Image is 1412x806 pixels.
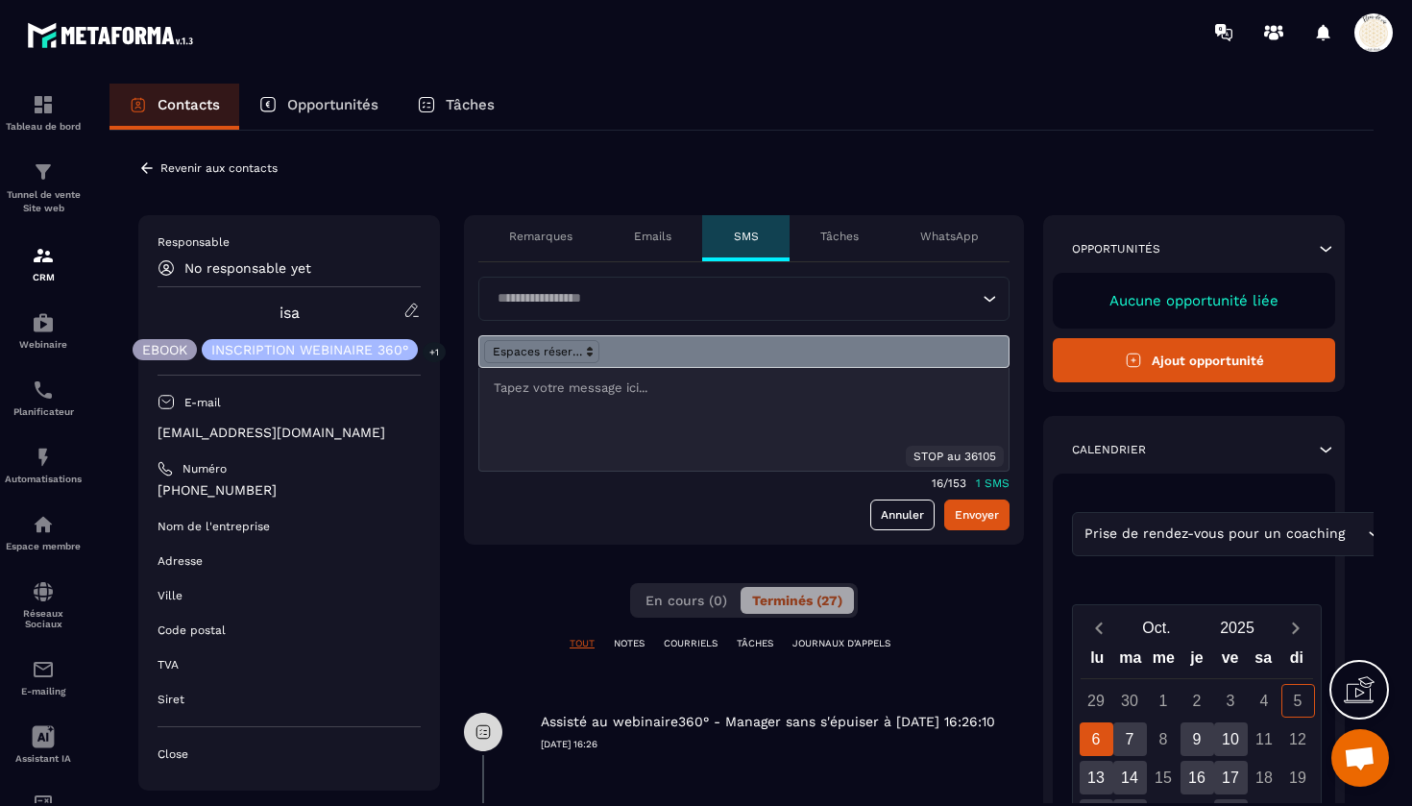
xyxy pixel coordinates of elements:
div: 17 [1214,761,1248,794]
img: logo [27,17,200,53]
div: 1 [1147,684,1181,718]
p: TVA [158,657,179,672]
div: ma [1114,645,1148,678]
div: 9 [1181,722,1214,756]
p: 153 [948,476,966,490]
p: Revenir aux contacts [160,161,278,175]
p: Calendrier [1072,442,1146,457]
a: formationformationTunnel de vente Site web [5,146,82,230]
span: Prise de rendez-vous pour un coaching [1080,524,1349,545]
div: 13 [1080,761,1113,794]
p: Réseaux Sociaux [5,608,82,629]
img: automations [32,446,55,469]
div: 3 [1214,684,1248,718]
p: NOTES [614,637,645,650]
a: Tâches [398,84,514,130]
p: E-mail [184,395,221,410]
p: Webinaire [5,339,82,350]
a: Opportunités [239,84,398,130]
p: TÂCHES [737,637,773,650]
div: ve [1213,645,1247,678]
p: 1 SMS [976,476,1010,490]
p: Adresse [158,553,203,569]
a: isa [280,304,300,322]
p: Opportunités [1072,241,1160,256]
div: 12 [1281,722,1315,756]
div: 29 [1080,684,1113,718]
p: EBOOK [142,343,187,356]
img: formation [32,160,55,183]
p: Assistant IA [5,753,82,764]
p: 16/ [932,476,948,490]
div: 14 [1113,761,1147,794]
img: formation [32,244,55,267]
p: Contacts [158,96,220,113]
div: 18 [1248,761,1281,794]
img: automations [32,513,55,536]
p: Nom de l'entreprise [158,519,270,534]
img: social-network [32,580,55,603]
button: Previous month [1081,615,1116,641]
p: [PHONE_NUMBER] [158,481,421,500]
div: 4 [1248,684,1281,718]
p: JOURNAUX D'APPELS [792,637,890,650]
div: 19 [1281,761,1315,794]
div: 16 [1181,761,1214,794]
img: automations [32,311,55,334]
div: Ouvrir le chat [1331,729,1389,787]
p: Responsable [158,234,421,250]
div: 2 [1181,684,1214,718]
div: 10 [1214,722,1248,756]
div: me [1147,645,1181,678]
span: Terminés (27) [752,593,842,608]
a: formationformationCRM [5,230,82,297]
p: Code postal [158,623,226,638]
p: Siret [158,692,184,707]
p: Planificateur [5,406,82,417]
p: Automatisations [5,474,82,484]
button: Open years overlay [1197,611,1278,645]
div: je [1181,645,1214,678]
p: Tâches [820,229,859,244]
p: COURRIELS [664,637,718,650]
p: E-mailing [5,686,82,696]
p: [DATE] 16:26 [541,738,1024,751]
img: scheduler [32,379,55,402]
div: 7 [1113,722,1147,756]
p: WhatsApp [920,229,979,244]
div: 6 [1080,722,1113,756]
div: STOP au 36105 [906,446,1004,467]
button: Envoyer [944,500,1010,530]
div: 15 [1147,761,1181,794]
p: Opportunités [287,96,378,113]
p: INSCRIPTION WEBINAIRE 360° [211,343,408,356]
div: Search for option [478,277,1010,321]
p: +1 [423,342,446,362]
a: emailemailE-mailing [5,644,82,711]
a: Assistant IA [5,711,82,778]
a: schedulerschedulerPlanificateur [5,364,82,431]
button: Open months overlay [1116,611,1197,645]
p: Ville [158,588,183,603]
a: automationsautomationsEspace membre [5,499,82,566]
div: sa [1247,645,1280,678]
div: 11 [1248,722,1281,756]
p: Numéro [183,461,227,476]
p: Aucune opportunité liée [1072,292,1316,309]
div: Search for option [1072,512,1390,556]
a: Contacts [110,84,239,130]
p: Espace membre [5,541,82,551]
p: TOUT [570,637,595,650]
p: Tâches [446,96,495,113]
span: En cours (0) [645,593,727,608]
button: En cours (0) [634,587,739,614]
a: formationformationTableau de bord [5,79,82,146]
a: automationsautomationsAutomatisations [5,431,82,499]
p: No responsable yet [184,260,311,276]
p: Close [158,746,421,762]
p: Emails [634,229,671,244]
div: 5 [1281,684,1315,718]
button: Terminés (27) [741,587,854,614]
a: automationsautomationsWebinaire [5,297,82,364]
a: Annuler [870,500,935,530]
